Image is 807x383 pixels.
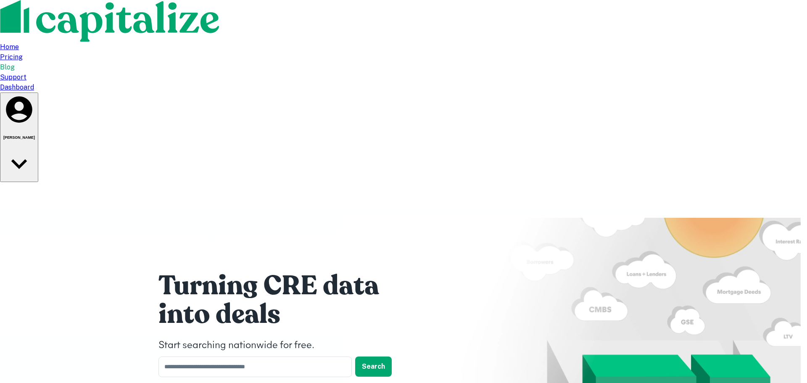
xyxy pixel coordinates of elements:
h4: Start searching nationwide for free. [158,338,411,353]
h1: Turning CRE data [158,269,411,303]
h6: [PERSON_NAME] [3,135,35,140]
button: Search [355,357,392,377]
iframe: Chat Widget [765,316,807,356]
h1: into deals [158,298,411,331]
